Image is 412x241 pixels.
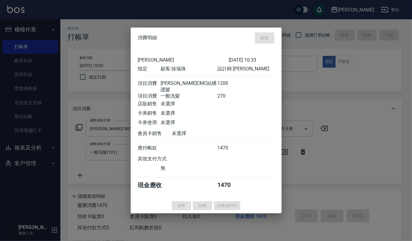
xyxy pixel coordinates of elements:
div: 未選擇 [161,120,217,126]
div: 一般洗髮 [161,93,217,99]
div: 270 [217,93,240,99]
div: [PERSON_NAME] [138,57,229,63]
div: [PERSON_NAME]CMC結構護髮 [161,80,217,93]
div: 顧客: 徐瑞珠 [161,66,217,72]
div: 應付帳款 [138,145,161,151]
div: 未選擇 [161,101,217,107]
div: [DATE] 10:33 [229,57,274,63]
div: 卡券使用 [138,120,161,126]
div: 其他支付方式 [138,156,184,162]
div: 會員卡銷售 [138,130,172,137]
div: 未選擇 [172,130,229,137]
span: 消費明細 [138,35,157,41]
div: 項目消費 [138,93,161,99]
div: 項目消費 [138,80,161,93]
div: 卡券銷售 [138,110,161,117]
div: 店販銷售 [138,101,161,107]
div: 1200 [217,80,240,93]
div: 無 [161,165,217,172]
div: 設計師: [PERSON_NAME] [217,66,274,72]
div: 1470 [217,145,240,151]
div: 指定 [138,66,161,72]
div: 未選擇 [161,110,217,117]
div: 1470 [217,181,240,189]
div: 現金應收 [138,181,172,189]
